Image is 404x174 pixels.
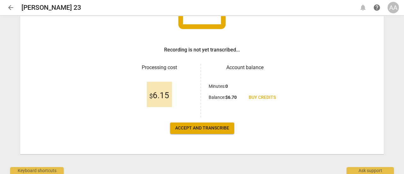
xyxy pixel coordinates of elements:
[373,4,381,11] span: help
[170,123,234,134] button: Accept and transcribe
[209,64,281,71] h3: Account balance
[209,94,237,101] p: Balance :
[244,92,281,103] a: Buy credits
[149,91,169,100] span: 6.15
[175,125,229,131] span: Accept and transcribe
[249,94,276,101] span: Buy credits
[10,167,64,174] div: Keyboard shortcuts
[123,64,195,71] h3: Processing cost
[7,4,15,11] span: arrow_back
[347,167,394,174] div: Ask support
[209,83,228,90] p: Minutes :
[164,46,240,54] h3: Recording is not yet transcribed...
[21,4,81,12] h2: [PERSON_NAME] 23
[225,84,228,89] b: 0
[388,2,399,13] button: AA
[149,92,153,100] span: $
[225,95,237,100] b: $ 6.70
[371,2,383,13] a: Help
